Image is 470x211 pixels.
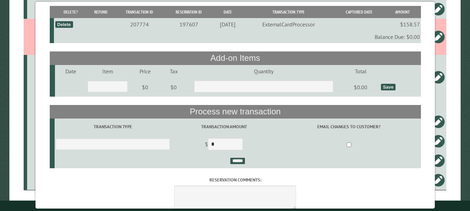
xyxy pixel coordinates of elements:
th: Date [213,6,242,18]
td: 197607 [165,18,213,31]
td: 207774 [114,18,164,31]
th: Reservation ID [165,6,213,18]
th: Add-on Items [49,51,421,65]
td: $0 [129,78,161,97]
td: [DATE] [213,18,242,31]
td: Price [129,65,161,78]
td: ExternalCardProcessor [242,18,334,31]
div: B11 [30,6,77,13]
td: $ [171,135,277,155]
div: Delete [55,21,73,28]
div: B16 [30,138,77,145]
th: Amount [384,6,421,18]
label: Transaction Type [55,123,170,130]
td: $0.00 [341,78,380,97]
td: Total [341,65,380,78]
div: B17 [30,157,77,164]
label: Email changes to customer? [278,123,420,130]
th: Process new transaction [49,105,421,118]
td: $158.57 [384,18,421,31]
div: T1 [30,102,77,109]
label: Reservation comments: [49,177,421,183]
th: Captured Date [334,6,384,18]
td: Tax [161,65,186,78]
th: Transaction ID [114,6,164,18]
div: B17 [30,90,77,97]
label: Transaction Amount [172,123,276,130]
td: $0 [161,78,186,97]
div: Save [381,84,395,90]
div: B18 [30,118,77,125]
div: B15 [30,177,77,184]
td: Item [86,65,129,78]
td: Balance Due: $0.00 [54,31,421,43]
div: B12 [30,74,77,81]
th: Delete? [54,6,87,18]
th: Refund [87,6,114,18]
th: Transaction Type [242,6,334,18]
td: Date [55,65,86,78]
div: P2 [30,58,77,65]
td: Quantity [186,65,341,78]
